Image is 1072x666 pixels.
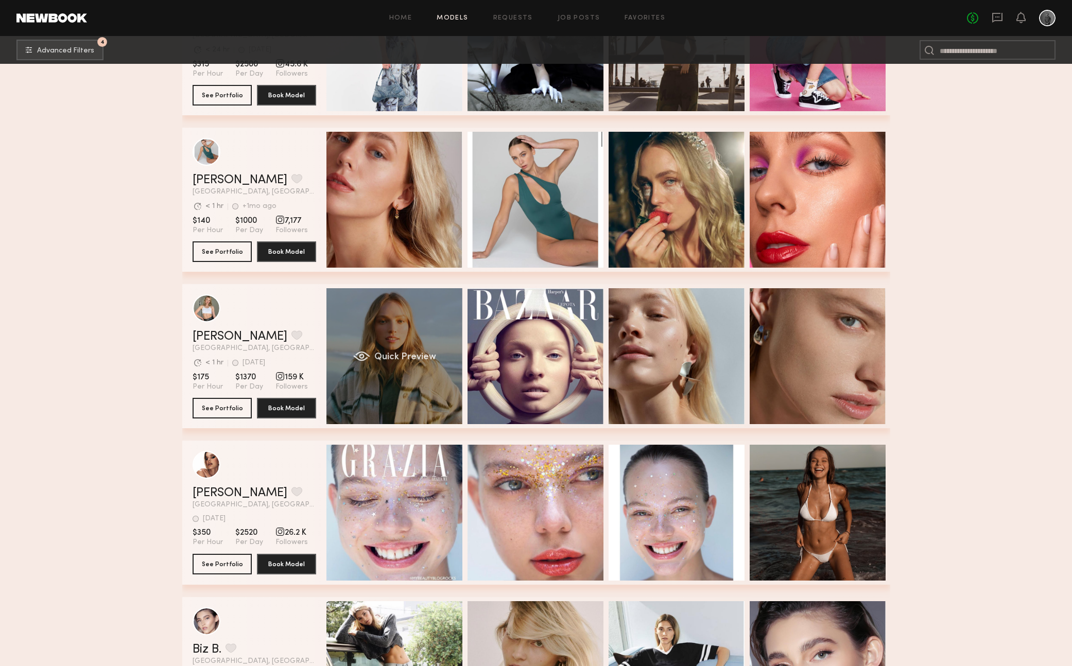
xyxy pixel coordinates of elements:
[243,203,276,210] div: +1mo ago
[193,372,223,382] span: $175
[275,538,308,547] span: Followers
[235,538,263,547] span: Per Day
[235,69,263,79] span: Per Day
[37,47,94,55] span: Advanced Filters
[205,203,223,210] div: < 1 hr
[193,487,287,499] a: [PERSON_NAME]
[275,69,308,79] span: Followers
[193,658,316,665] span: [GEOGRAPHIC_DATA], [GEOGRAPHIC_DATA]
[16,40,103,60] button: 4Advanced Filters
[235,59,263,69] span: $2500
[193,382,223,392] span: Per Hour
[558,15,600,22] a: Job Posts
[193,188,316,196] span: [GEOGRAPHIC_DATA], [GEOGRAPHIC_DATA]
[257,85,316,106] button: Book Model
[235,216,263,226] span: $1000
[257,398,316,418] button: Book Model
[235,382,263,392] span: Per Day
[389,15,412,22] a: Home
[374,353,436,362] span: Quick Preview
[193,174,287,186] a: [PERSON_NAME]
[437,15,468,22] a: Models
[193,345,316,352] span: [GEOGRAPHIC_DATA], [GEOGRAPHIC_DATA]
[193,643,221,656] a: Biz B.
[193,59,223,69] span: $315
[493,15,533,22] a: Requests
[235,372,263,382] span: $1370
[275,382,308,392] span: Followers
[243,359,265,366] div: [DATE]
[193,69,223,79] span: Per Hour
[257,554,316,574] button: Book Model
[193,398,252,418] button: See Portfolio
[193,528,223,538] span: $350
[235,226,263,235] span: Per Day
[235,528,263,538] span: $2520
[275,226,308,235] span: Followers
[193,501,316,509] span: [GEOGRAPHIC_DATA], [GEOGRAPHIC_DATA]
[275,372,308,382] span: 159 K
[193,216,223,226] span: $140
[100,40,105,44] span: 4
[275,216,308,226] span: 7,177
[203,515,226,522] div: [DATE]
[275,528,308,538] span: 26.2 K
[193,85,252,106] button: See Portfolio
[193,226,223,235] span: Per Hour
[205,359,223,366] div: < 1 hr
[193,241,252,262] button: See Portfolio
[275,59,308,69] span: 45.6 K
[625,15,665,22] a: Favorites
[193,538,223,547] span: Per Hour
[257,241,316,262] button: Book Model
[193,554,252,574] button: See Portfolio
[193,330,287,343] a: [PERSON_NAME]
